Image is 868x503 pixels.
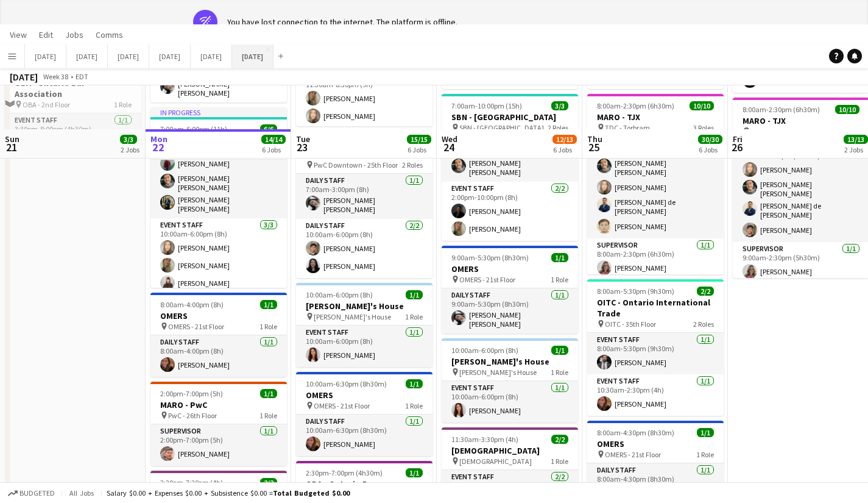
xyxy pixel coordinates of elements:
[693,319,714,329] span: 2 Roles
[597,101,674,110] span: 8:00am-2:30pm (6h30m)
[551,346,568,355] span: 1/1
[587,238,724,280] app-card-role: Supervisor1/18:00am-2:30pm (6h30m)[PERSON_NAME]
[743,105,820,114] span: 8:00am-2:30pm (6h30m)
[150,293,287,377] app-job-card: 8:00am-4:00pm (8h)1/1OMERS OMERS - 21st Floor1 RoleDaily Staff1/18:00am-4:00pm (8h)[PERSON_NAME]
[5,27,32,43] a: View
[406,290,423,299] span: 1/1
[96,29,123,40] span: Comms
[150,107,287,288] app-job-card: In progress7:00am-6:00pm (11h)6/6SBN - [GEOGRAPHIC_DATA] SBN - [GEOGRAPHIC_DATA]2 RolesDaily Staf...
[440,140,457,154] span: 24
[459,123,544,132] span: SBN - [GEOGRAPHIC_DATA]
[23,100,70,109] span: OBA - 2nd Floor
[442,94,578,241] app-job-card: 7:00am-10:00pm (15h)3/3SBN - [GEOGRAPHIC_DATA] SBN - [GEOGRAPHIC_DATA]2 RolesDaily Staff1/17:00am...
[296,174,432,219] app-card-role: Daily Staff1/17:00am-3:00pm (8h)[PERSON_NAME] [PERSON_NAME]
[150,335,287,377] app-card-role: Daily Staff1/18:00am-4:00pm (8h)[PERSON_NAME]
[699,145,722,154] div: 6 Jobs
[76,72,88,81] div: EDT
[844,145,867,154] div: 2 Jobs
[160,124,227,134] span: 7:00am-6:00pm (11h)
[442,263,578,274] h3: OMERS
[442,137,578,182] app-card-role: Daily Staff1/17:00am-3:00pm (8h)[PERSON_NAME] [PERSON_NAME]
[39,29,53,40] span: Edit
[553,145,576,154] div: 6 Jobs
[150,134,168,144] span: Mon
[442,246,578,334] app-job-card: 9:00am-5:30pm (8h30m)1/1OMERS OMERS - 21st Floor1 RoleDaily Staff1/19:00am-5:30pm (8h30m)[PERSON_...
[314,160,398,169] span: PwC Downtown - 25th Floor
[835,105,859,114] span: 10/10
[693,123,714,132] span: 3 Roles
[442,356,578,367] h3: [PERSON_NAME]'s House
[442,445,578,456] h3: [DEMOGRAPHIC_DATA]
[551,435,568,444] span: 2/2
[296,390,432,401] h3: OMERS
[587,134,602,144] span: Thu
[120,135,137,144] span: 3/3
[442,338,578,423] div: 10:00am-6:00pm (8h)1/1[PERSON_NAME]'s House [PERSON_NAME]'s House1 RoleEvent Staff1/110:00am-6:00...
[451,101,522,110] span: 7:00am-10:00pm (15h)
[150,424,287,466] app-card-role: Supervisor1/12:00pm-7:00pm (5h)[PERSON_NAME]
[150,218,287,295] app-card-role: Event Staff3/310:00am-6:00pm (8h)[PERSON_NAME][PERSON_NAME][PERSON_NAME]
[459,368,537,377] span: [PERSON_NAME]'s House
[451,253,529,262] span: 9:00am-5:30pm (8h30m)
[733,134,743,144] span: Fri
[150,107,287,117] div: In progress
[442,288,578,334] app-card-role: Daily Staff1/19:00am-5:30pm (8h30m)[PERSON_NAME] [PERSON_NAME]
[296,479,432,501] h3: OBA - Ontario Bar Association
[585,140,602,154] span: 25
[587,137,724,238] app-card-role: Event Staff4/48:00am-2:30pm (6h30m)[PERSON_NAME] [PERSON_NAME][PERSON_NAME][PERSON_NAME] de [PERS...
[5,60,141,155] app-job-card: 3:30pm-8:00pm (4h30m)1/1OBA - Ontario Bar Association OBA - 2nd Floor1 RoleEvent Staff1/13:30pm-8...
[5,113,141,155] app-card-role: Event Staff1/13:30pm-8:00pm (4h30m)[PERSON_NAME]
[597,287,674,296] span: 8:00am-5:30pm (9h30m)
[10,29,27,40] span: View
[690,101,714,110] span: 10/10
[597,428,674,437] span: 8:00am-4:30pm (8h30m)
[587,374,724,416] app-card-role: Event Staff1/110:30am-2:30pm (4h)[PERSON_NAME]
[150,399,287,410] h3: MARO - PwC
[91,27,128,43] a: Comms
[587,94,724,274] app-job-card: 8:00am-2:30pm (6h30m)10/10MARO - TJX TDC - Torbram3 RolesEvent Staff4/48:00am-2:30pm (6h30m)[PERS...
[60,27,88,43] a: Jobs
[67,488,96,498] span: All jobs
[459,275,515,284] span: OMERS - 21st Floor
[731,140,743,154] span: 26
[5,77,141,99] h3: OBA - Ontario Bar Association
[6,487,57,500] button: Budgeted
[605,319,656,329] span: OITC - 35th Floor
[551,253,568,262] span: 1/1
[40,72,71,81] span: Week 38
[296,372,432,456] app-job-card: 10:00am-6:30pm (8h30m)1/1OMERS OMERS - 21st Floor1 RoleDaily Staff1/110:00am-6:30pm (8h30m)[PERSO...
[551,101,568,110] span: 3/3
[698,135,722,144] span: 30/30
[296,131,432,278] app-job-card: 7:00am-6:00pm (11h)3/3PwC Downtown PwC Downtown - 25th Floor2 RolesDaily Staff1/17:00am-3:00pm (8...
[227,16,457,27] div: You have lost connection to the internet. The platform is offline.
[168,411,217,420] span: PwC - 26th Floor
[273,488,350,498] span: Total Budgeted $0.00
[296,283,432,367] app-job-card: 10:00am-6:00pm (8h)1/1[PERSON_NAME]'s House [PERSON_NAME]'s House1 RoleEvent Staff1/110:00am-6:00...
[587,297,724,319] h3: OITC - Ontario International Trade
[406,379,423,388] span: 1/1
[150,310,287,321] h3: OMERS
[551,368,568,377] span: 1 Role
[408,145,431,154] div: 6 Jobs
[696,450,714,459] span: 1 Role
[294,140,310,154] span: 23
[149,140,168,154] span: 22
[314,401,370,410] span: OMERS - 21st Floor
[587,333,724,374] app-card-role: Event Staff1/18:00am-5:30pm (9h30m)[PERSON_NAME]
[114,100,132,109] span: 1 Role
[160,300,224,309] span: 8:00am-4:00pm (8h)
[442,182,578,241] app-card-role: Event Staff2/22:00pm-10:00pm (8h)[PERSON_NAME][PERSON_NAME]
[405,312,423,321] span: 1 Role
[451,346,518,355] span: 10:00am-6:00pm (8h)
[260,300,277,309] span: 1/1
[605,450,661,459] span: OMERS - 21st Floor
[406,468,423,477] span: 1/1
[405,401,423,410] span: 1 Role
[259,411,277,420] span: 1 Role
